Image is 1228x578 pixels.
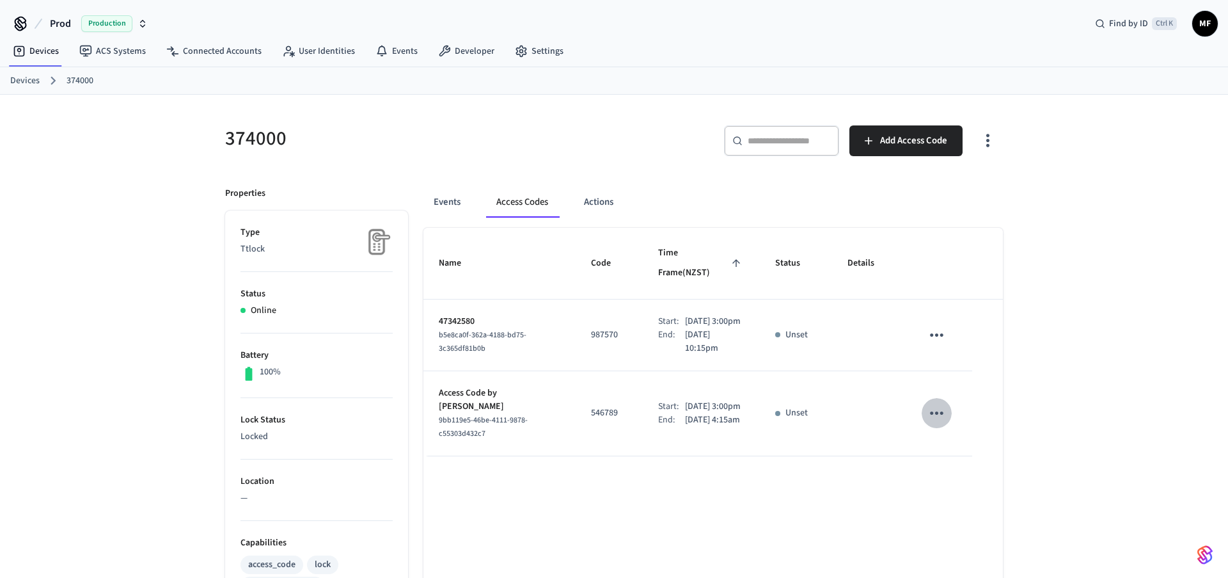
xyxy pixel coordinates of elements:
span: Add Access Code [880,132,947,149]
div: Start: [658,315,685,328]
p: 47342580 [439,315,560,328]
button: Access Codes [486,187,558,218]
p: [DATE] 4:15am [685,413,740,427]
p: Type [240,226,393,239]
p: Location [240,475,393,488]
span: Details [847,253,891,273]
div: Find by IDCtrl K [1085,12,1187,35]
p: Locked [240,430,393,444]
p: [DATE] 3:00pm [685,315,741,328]
div: End: [658,328,684,355]
span: 9bb119e5-46be-4111-9878-c55303d432c7 [439,415,528,439]
p: Online [251,304,276,317]
p: Capabilities [240,536,393,550]
span: MF [1193,12,1216,35]
p: 546789 [591,406,627,420]
span: Prod [50,16,71,31]
div: ant example [423,187,1003,218]
table: sticky table [423,228,1003,456]
p: Properties [225,187,265,200]
p: Ttlock [240,243,393,256]
p: Unset [785,328,808,342]
button: Events [423,187,471,218]
a: User Identities [272,40,365,63]
img: Placeholder Lock Image [361,226,393,258]
span: b5e8ca0f-362a-4188-bd75-3c365df81b0b [439,330,526,354]
a: Developer [428,40,505,63]
p: — [240,492,393,505]
div: Start: [658,400,685,413]
a: Events [365,40,428,63]
div: End: [658,413,685,427]
a: ACS Systems [69,40,156,63]
img: SeamLogoGradient.69752ec5.svg [1197,545,1213,565]
p: 100% [260,365,281,379]
p: Battery [240,349,393,362]
span: Find by ID [1109,17,1148,30]
a: Connected Accounts [156,40,272,63]
p: Access Code by [PERSON_NAME] [439,387,560,413]
span: Code [591,253,627,273]
p: [DATE] 10:15pm [685,328,744,355]
span: Production [81,15,132,32]
span: Ctrl K [1152,17,1177,30]
a: 374000 [67,74,93,88]
span: Status [775,253,817,273]
div: lock [315,558,331,572]
p: Status [240,287,393,301]
a: Settings [505,40,574,63]
a: Devices [3,40,69,63]
button: Add Access Code [849,125,963,156]
h5: 374000 [225,125,606,152]
button: Actions [574,187,624,218]
p: [DATE] 3:00pm [685,400,741,413]
span: Name [439,253,478,273]
p: Unset [785,406,808,420]
button: MF [1192,11,1218,36]
p: Lock Status [240,413,393,427]
a: Devices [10,74,40,88]
div: access_code [248,558,295,572]
p: 987570 [591,328,627,342]
span: Time Frame(NZST) [658,243,744,284]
